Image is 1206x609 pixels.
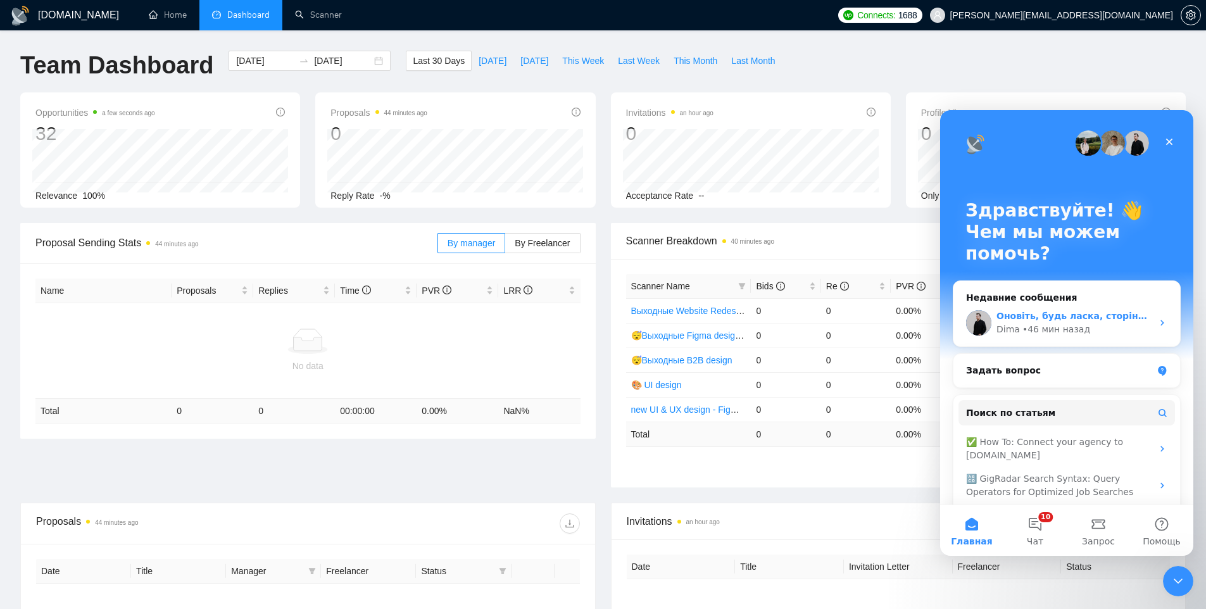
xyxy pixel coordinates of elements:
button: download [560,513,580,534]
button: Запрос [127,395,190,446]
td: 0 [821,372,891,397]
th: Date [627,555,736,579]
span: 1688 [898,8,917,22]
a: new UI & UX design - Figma - shopify [631,405,779,415]
span: info-circle [917,282,926,291]
div: Dima [56,213,80,226]
span: download [560,518,579,529]
button: [DATE] [513,51,555,71]
td: 0.00% [891,323,960,348]
iframe: Intercom live chat [1163,566,1193,596]
span: dashboard [212,10,221,19]
span: info-circle [776,282,785,291]
a: 😴Выходные B2B design [631,355,732,365]
th: Freelancer [321,559,416,584]
span: By Freelancer [515,238,570,248]
span: Proposal Sending Stats [35,235,437,251]
span: Only exclusive agency members [921,191,1049,201]
span: Proposals [177,284,239,298]
div: 32 [35,122,155,146]
a: setting [1181,10,1201,20]
a: 😴Выходные Figma design 5* [631,330,751,341]
span: info-circle [840,282,849,291]
span: filter [308,567,316,575]
th: Title [131,559,226,584]
iframe: Intercom live chat [940,110,1193,556]
th: Replies [253,279,335,303]
span: info-circle [276,108,285,116]
div: Закрыть [218,20,241,43]
span: By manager [448,238,495,248]
span: info-circle [443,286,451,294]
button: Поиск по статьям [18,290,235,315]
td: 0.00 % [891,422,960,446]
a: Выходные Website Redesign (design) [631,306,782,316]
span: Relevance [35,191,77,201]
th: Manager [226,559,321,584]
div: Задать вопрос [26,254,212,267]
span: Manager [231,564,303,578]
div: Задать вопрос [13,243,241,278]
span: filter [499,567,506,575]
div: 0 [626,122,713,146]
span: swap-right [299,56,309,66]
span: -% [380,191,391,201]
td: 0 [751,323,820,348]
span: info-circle [867,108,876,116]
span: info-circle [362,286,371,294]
td: 0 [751,372,820,397]
img: logo [10,6,30,26]
button: setting [1181,5,1201,25]
td: 0.00% [891,348,960,372]
span: Reply Rate [330,191,374,201]
th: Title [735,555,844,579]
time: 44 minutes ago [95,519,138,526]
th: Name [35,279,172,303]
span: Time [340,286,370,296]
time: 40 minutes ago [986,110,1029,116]
td: 00:00:00 [335,399,417,424]
span: 100% [82,191,105,201]
td: 0 [751,298,820,323]
span: setting [1181,10,1200,20]
input: Start date [236,54,294,68]
td: 0 [821,323,891,348]
div: ✅ How To: Connect your agency to [DOMAIN_NAME] [18,320,235,357]
button: Last Month [724,51,782,71]
td: 0.00% [891,397,960,422]
span: Главная [11,427,53,436]
span: Last Week [618,54,660,68]
span: Invitations [626,105,713,120]
div: • 46 мин назад [82,213,150,226]
time: 40 minutes ago [731,238,774,245]
td: 0 [821,422,891,446]
button: This Week [555,51,611,71]
img: upwork-logo.png [843,10,853,20]
span: [DATE] [479,54,506,68]
a: 🎨 UI design [631,380,682,390]
span: Dashboard [227,9,270,20]
span: Запрос [142,427,175,436]
th: Proposals [172,279,253,303]
td: Total [626,422,751,446]
input: End date [314,54,372,68]
span: Last 30 Days [413,54,465,68]
span: filter [496,562,509,581]
span: filter [738,282,746,290]
th: Invitation Letter [844,555,953,579]
span: Invitations [627,513,1171,529]
time: 44 minutes ago [155,241,198,248]
button: [DATE] [472,51,513,71]
span: info-circle [524,286,532,294]
div: 🔠 GigRadar Search Syntax: Query Operators for Optimized Job Searches [26,362,212,389]
span: Scanner Breakdown [626,233,1171,249]
span: filter [306,562,318,581]
div: 0 [330,122,427,146]
a: homeHome [149,9,187,20]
